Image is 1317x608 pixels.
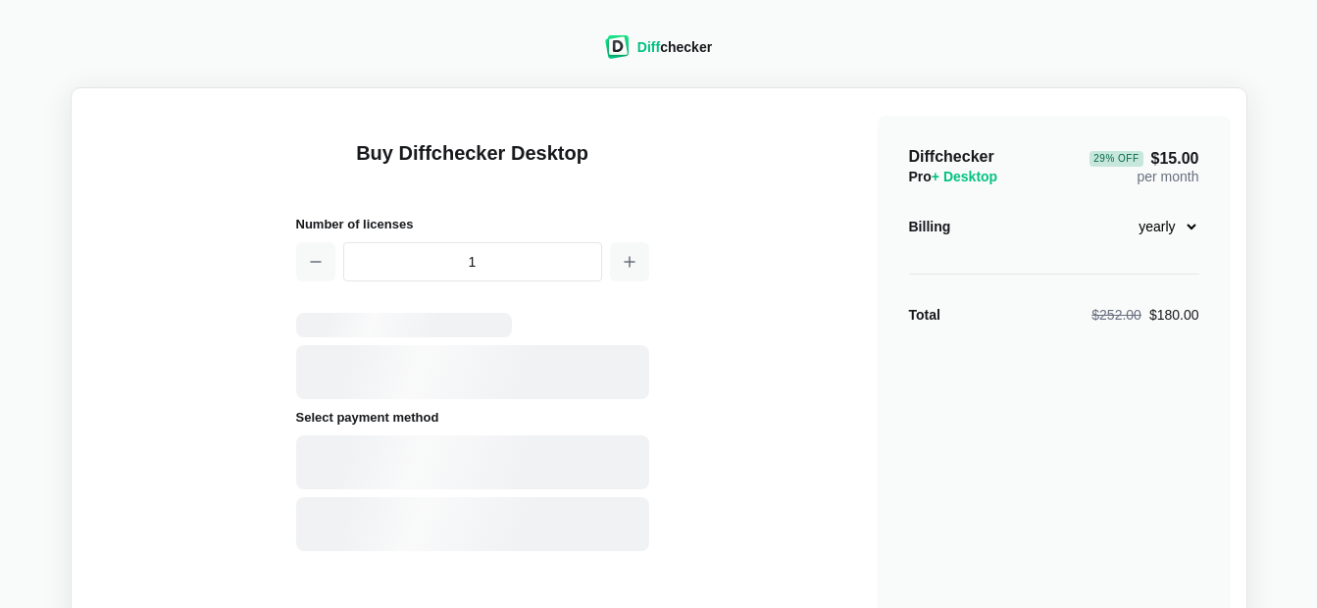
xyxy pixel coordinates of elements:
[296,407,649,428] h2: Select payment method
[296,214,649,234] h2: Number of licenses
[605,35,630,59] img: Diffchecker logo
[1091,307,1141,323] span: $252.00
[605,46,712,62] a: Diffchecker logoDiffchecker
[296,139,649,190] h1: Buy Diffchecker Desktop
[909,169,998,184] span: Pro
[1089,147,1198,186] div: per month
[909,217,951,236] div: Billing
[1091,305,1198,325] div: $180.00
[909,307,940,323] strong: Total
[637,37,712,57] div: checker
[1089,151,1142,167] div: 29 % Off
[909,148,994,165] span: Diffchecker
[343,242,602,281] input: 1
[1089,151,1198,167] span: $15.00
[932,169,997,184] span: + Desktop
[637,39,660,55] span: Diff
